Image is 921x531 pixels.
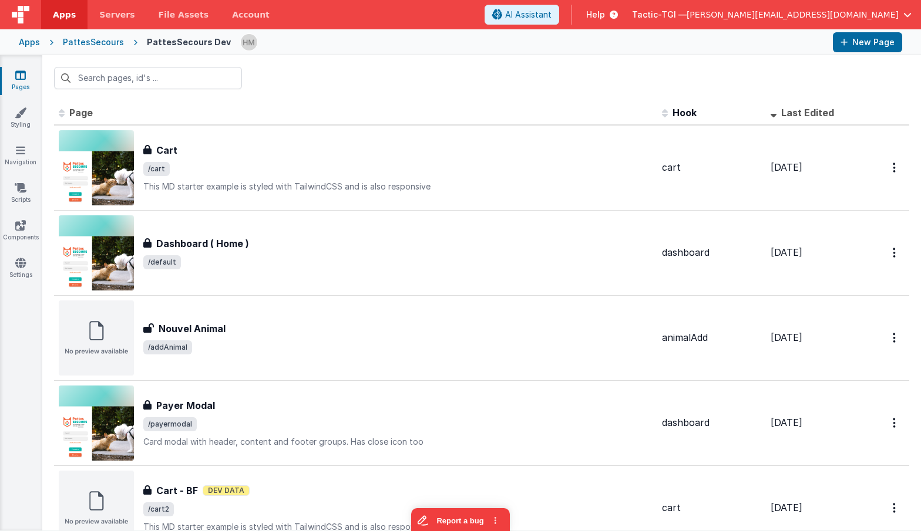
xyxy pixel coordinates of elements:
[632,9,687,21] span: Tactic-TGI —
[156,483,198,498] h3: Cart - BF
[241,34,257,50] img: 1b65a3e5e498230d1b9478315fee565b
[63,36,124,48] div: PattesSecours
[662,161,761,174] div: cart
[662,331,761,344] div: animalAdd
[69,107,93,119] span: Page
[886,326,905,350] button: Options
[147,36,231,48] div: PattesSecours Dev
[156,143,177,157] h3: Cart
[833,32,902,52] button: New Page
[505,9,552,21] span: AI Assistant
[143,502,174,516] span: /cart2
[673,107,697,119] span: Hook
[632,9,912,21] button: Tactic-TGI — [PERSON_NAME][EMAIL_ADDRESS][DOMAIN_NAME]
[143,436,653,448] p: Card modal with header, content and footer groups. Has close icon too
[886,155,905,180] button: Options
[143,181,653,192] p: This MD starter example is styled with TailwindCSS and is also responsive
[19,36,40,48] div: Apps
[156,236,249,251] h3: Dashboard ( Home )
[54,67,242,89] input: Search pages, id's ...
[771,332,802,343] span: [DATE]
[143,340,192,354] span: /addAnimal
[159,9,209,21] span: File Assets
[886,241,905,265] button: Options
[53,9,76,21] span: Apps
[156,398,215,412] h3: Payer Modal
[771,161,802,173] span: [DATE]
[886,411,905,435] button: Options
[781,107,834,119] span: Last Edited
[143,255,181,269] span: /default
[159,322,226,336] h3: Nouvel Animal
[143,417,197,431] span: /payermodal
[662,416,761,429] div: dashboard
[771,246,802,258] span: [DATE]
[771,417,802,428] span: [DATE]
[662,501,761,515] div: cart
[886,496,905,520] button: Options
[687,9,899,21] span: [PERSON_NAME][EMAIL_ADDRESS][DOMAIN_NAME]
[771,502,802,513] span: [DATE]
[203,485,250,496] span: Dev Data
[143,162,170,176] span: /cart
[662,246,761,259] div: dashboard
[99,9,135,21] span: Servers
[485,5,559,25] button: AI Assistant
[586,9,605,21] span: Help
